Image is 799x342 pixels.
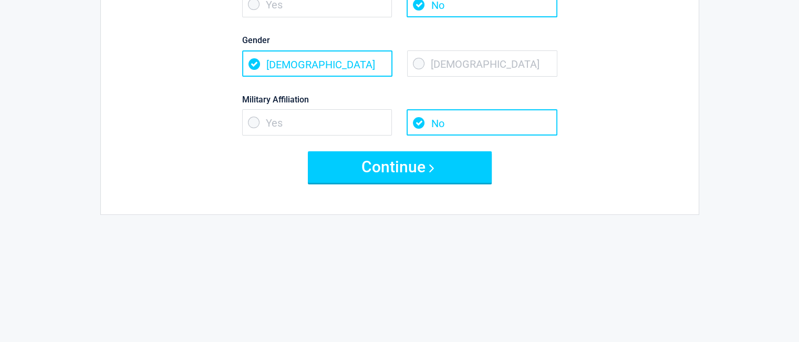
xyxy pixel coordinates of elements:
span: [DEMOGRAPHIC_DATA] [407,50,557,77]
span: [DEMOGRAPHIC_DATA] [242,50,392,77]
span: Yes [242,109,392,136]
span: No [407,109,557,136]
button: Continue [308,151,492,183]
label: Military Affiliation [242,92,557,107]
label: Gender [242,33,557,47]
